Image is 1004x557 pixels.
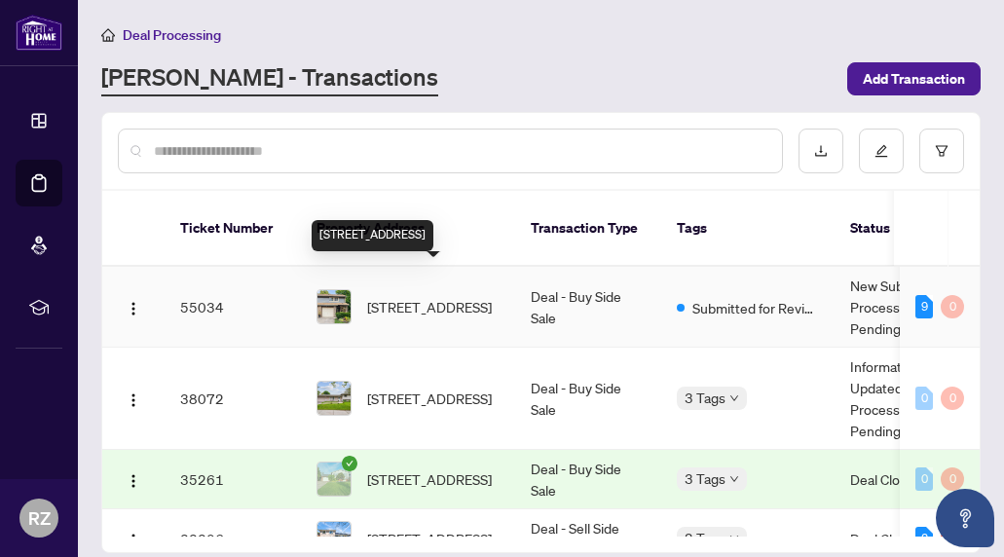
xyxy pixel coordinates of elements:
[915,527,933,550] div: 2
[919,129,964,173] button: filter
[515,267,661,348] td: Deal - Buy Side Sale
[165,450,301,509] td: 35261
[367,296,492,317] span: [STREET_ADDRESS]
[367,388,492,409] span: [STREET_ADDRESS]
[301,191,515,267] th: Property Address
[915,295,933,318] div: 9
[123,26,221,44] span: Deal Processing
[118,383,149,414] button: Logo
[685,387,725,409] span: 3 Tags
[661,191,835,267] th: Tags
[317,382,351,415] img: thumbnail-img
[317,522,351,555] img: thumbnail-img
[317,290,351,323] img: thumbnail-img
[118,523,149,554] button: Logo
[101,61,438,96] a: [PERSON_NAME] - Transactions
[835,348,981,450] td: Information Updated - Processing Pending
[935,144,948,158] span: filter
[814,144,828,158] span: download
[799,129,843,173] button: download
[342,456,357,471] span: check-circle
[515,191,661,267] th: Transaction Type
[367,468,492,490] span: [STREET_ADDRESS]
[118,464,149,495] button: Logo
[941,295,964,318] div: 0
[685,467,725,490] span: 3 Tags
[126,392,141,408] img: Logo
[101,28,115,42] span: home
[165,348,301,450] td: 38072
[118,291,149,322] button: Logo
[692,297,819,318] span: Submitted for Review
[312,220,433,251] div: [STREET_ADDRESS]
[874,144,888,158] span: edit
[847,62,981,95] button: Add Transaction
[835,450,981,509] td: Deal Closed
[729,534,739,543] span: down
[126,301,141,316] img: Logo
[126,473,141,489] img: Logo
[515,450,661,509] td: Deal - Buy Side Sale
[835,191,981,267] th: Status
[16,15,62,51] img: logo
[859,129,904,173] button: edit
[835,267,981,348] td: New Submission - Processing Pending
[729,474,739,484] span: down
[941,387,964,410] div: 0
[317,463,351,496] img: thumbnail-img
[941,467,964,491] div: 0
[126,533,141,548] img: Logo
[367,528,492,549] span: [STREET_ADDRESS]
[863,63,965,94] span: Add Transaction
[685,527,725,549] span: 2 Tags
[165,191,301,267] th: Ticket Number
[915,467,933,491] div: 0
[28,504,51,532] span: RZ
[936,489,994,547] button: Open asap
[165,267,301,348] td: 55034
[515,348,661,450] td: Deal - Buy Side Sale
[729,393,739,403] span: down
[915,387,933,410] div: 0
